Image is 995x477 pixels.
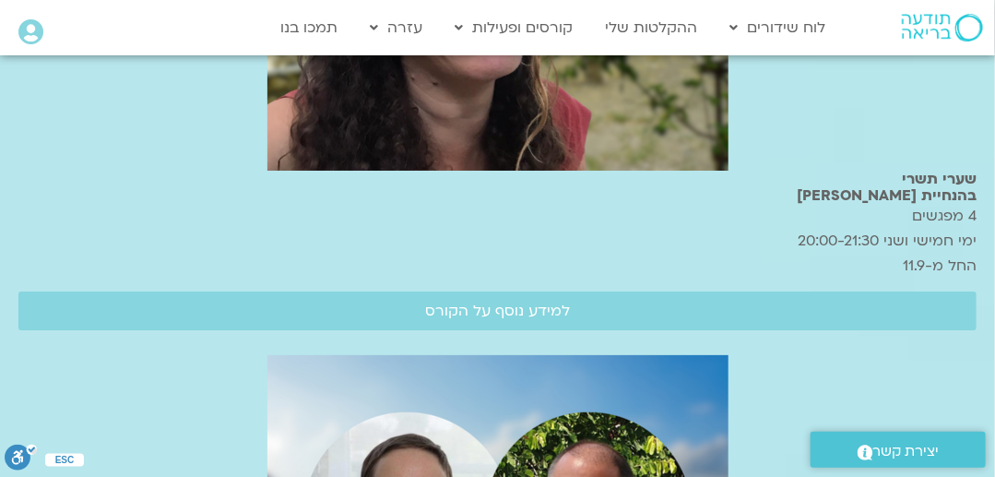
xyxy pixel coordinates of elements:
span: יצירת קשר [873,439,940,464]
p: 4 מפגשים ימי חמישי ושני 20:00-21:30 החל מ-11.9 [18,204,977,279]
h2: בהנחיית [PERSON_NAME] [18,187,977,204]
a: יצירת קשר [811,432,986,468]
a: שערי תשרי [902,169,977,189]
a: לוח שידורים [720,10,835,45]
a: ההקלטות שלי [596,10,706,45]
img: תודעה בריאה [902,14,983,42]
a: קורסים ופעילות [445,10,582,45]
span: למידע נוסף על הקורס [425,303,570,319]
a: עזרה [361,10,432,45]
a: למידע נוסף על הקורס [18,292,977,330]
a: תמכו בנו [271,10,347,45]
